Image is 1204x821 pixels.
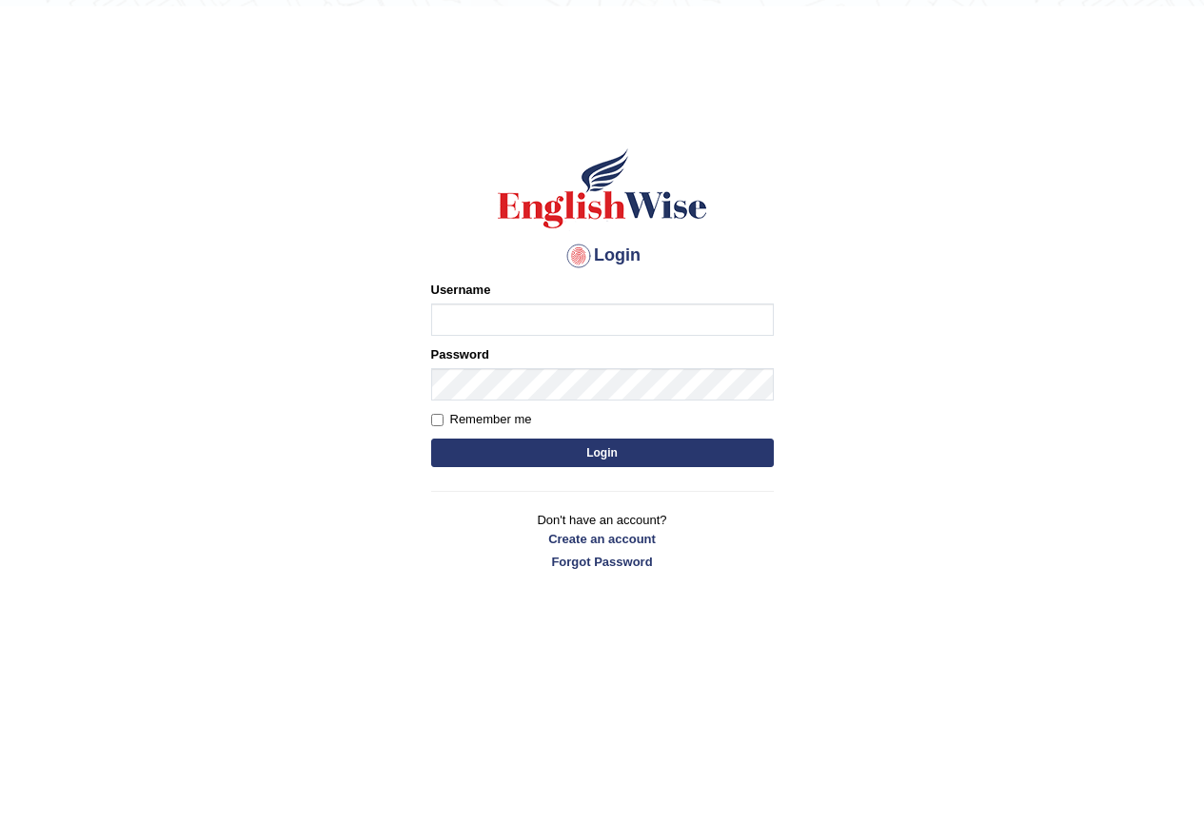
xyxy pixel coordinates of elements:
label: Password [431,345,489,363]
a: Forgot Password [431,553,774,571]
label: Username [431,281,491,299]
p: Don't have an account? [431,511,774,570]
a: Create an account [431,530,774,548]
img: Logo of English Wise sign in for intelligent practice with AI [494,146,711,231]
label: Remember me [431,410,532,429]
button: Login [431,439,774,467]
input: Remember me [431,414,444,426]
h4: Login [431,241,774,271]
